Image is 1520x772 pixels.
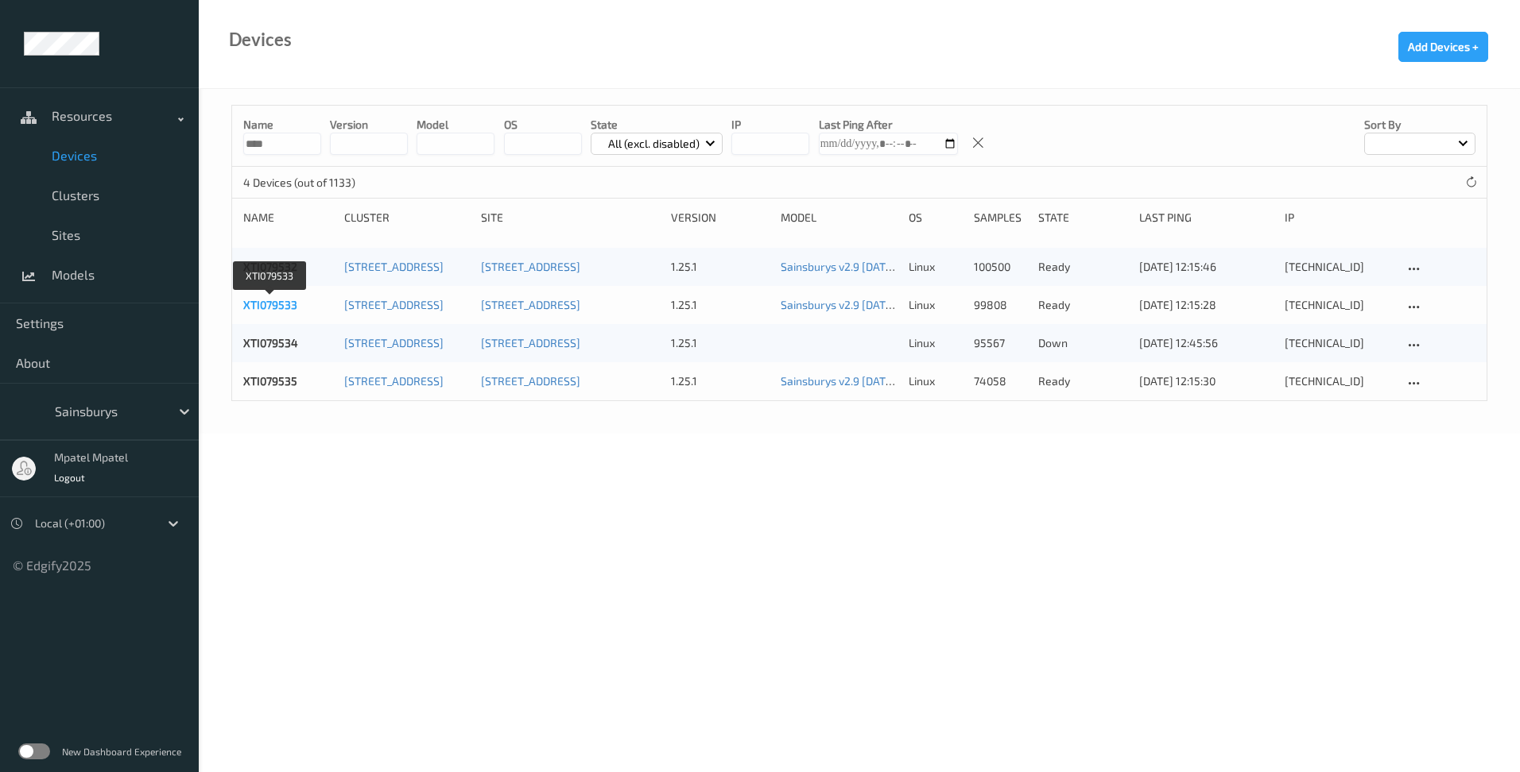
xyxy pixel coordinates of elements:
[330,117,408,133] p: version
[504,117,582,133] p: OS
[974,373,1028,389] div: 74058
[243,117,321,133] p: Name
[344,210,470,226] div: Cluster
[1139,210,1274,226] div: Last Ping
[243,175,363,191] p: 4 Devices (out of 1133)
[671,373,770,389] div: 1.25.1
[1139,297,1274,313] div: [DATE] 12:15:28
[1139,335,1274,351] div: [DATE] 12:45:56
[1139,373,1274,389] div: [DATE] 12:15:30
[1038,210,1128,226] div: State
[781,210,898,226] div: Model
[909,373,963,389] p: linux
[781,298,978,311] a: Sainsburys v2.9 [DATE] 10:55 Auto Save
[819,117,958,133] p: Last Ping After
[481,298,580,311] a: [STREET_ADDRESS]
[909,335,963,351] p: linux
[1285,373,1392,389] div: [TECHNICAL_ID]
[1038,297,1128,313] p: ready
[229,32,292,48] div: Devices
[1364,117,1475,133] p: Sort by
[344,374,444,388] a: [STREET_ADDRESS]
[1139,259,1274,275] div: [DATE] 12:15:46
[671,335,770,351] div: 1.25.1
[481,374,580,388] a: [STREET_ADDRESS]
[243,298,297,311] a: XTI079533
[1285,335,1392,351] div: [TECHNICAL_ID]
[781,260,978,273] a: Sainsburys v2.9 [DATE] 10:55 Auto Save
[909,259,963,275] p: linux
[974,335,1028,351] div: 95567
[974,259,1028,275] div: 100500
[243,210,333,226] div: Name
[344,260,444,273] a: [STREET_ADDRESS]
[731,117,809,133] p: IP
[1398,32,1488,62] button: Add Devices +
[481,336,580,349] a: [STREET_ADDRESS]
[671,259,770,275] div: 1.25.1
[344,298,444,311] a: [STREET_ADDRESS]
[591,117,723,133] p: State
[974,210,1028,226] div: Samples
[671,210,770,226] div: version
[243,374,297,388] a: XTI079535
[1038,373,1128,389] p: ready
[974,297,1028,313] div: 99808
[417,117,494,133] p: model
[481,260,580,273] a: [STREET_ADDRESS]
[909,297,963,313] p: linux
[1038,335,1128,351] p: down
[781,374,978,388] a: Sainsburys v2.9 [DATE] 10:55 Auto Save
[243,260,297,273] a: XTI079532
[1285,210,1392,226] div: ip
[1038,259,1128,275] p: ready
[243,336,298,349] a: XTI079534
[909,210,963,226] div: OS
[671,297,770,313] div: 1.25.1
[481,210,661,226] div: Site
[344,336,444,349] a: [STREET_ADDRESS]
[603,136,705,152] p: All (excl. disabled)
[1285,259,1392,275] div: [TECHNICAL_ID]
[1285,297,1392,313] div: [TECHNICAL_ID]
